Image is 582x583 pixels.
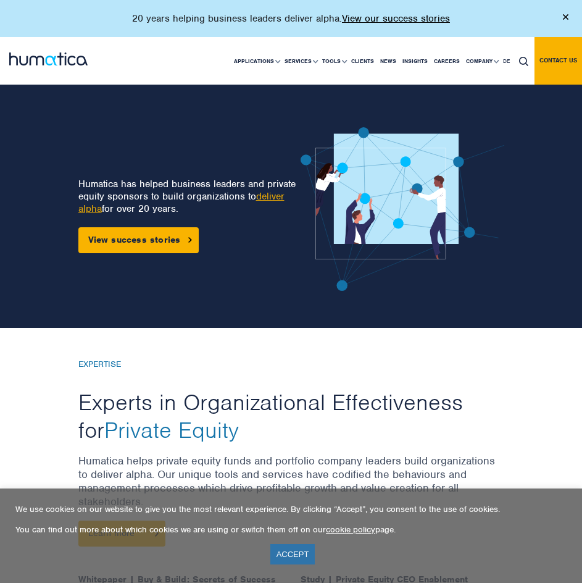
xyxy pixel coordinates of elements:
a: cookie policy [326,524,375,535]
a: News [377,38,399,85]
a: DE [500,38,513,85]
a: Services [281,38,319,85]
img: logo [9,52,88,65]
img: search_icon [519,57,528,66]
a: View our success stories [342,12,450,25]
h6: EXPERTISE [78,359,504,370]
p: You can find out more about which cookies we are using or switch them off on our page. [15,524,567,535]
a: ACCEPT [270,544,315,564]
img: banner1 [301,127,504,291]
a: Contact us [534,37,582,85]
img: arrowicon [188,237,192,243]
a: Clients [348,38,377,85]
a: View success stories [78,227,199,253]
a: Tools [319,38,348,85]
p: We use cookies on our website to give you the most relevant experience. By clicking “Accept”, you... [15,504,567,514]
a: Company [463,38,500,85]
a: Applications [231,38,281,85]
p: Humatica helps private equity funds and portfolio company leaders build organizations to deliver ... [78,454,504,521]
h2: Experts in Organizational Effectiveness for [78,388,504,445]
p: Humatica has helped business leaders and private equity sponsors to build organizations to for ov... [78,178,301,215]
span: Private Equity [104,416,239,444]
a: Careers [431,38,463,85]
span: DE [503,57,510,65]
a: deliver alpha [78,190,285,215]
p: 20 years helping business leaders deliver alpha. [132,12,450,25]
a: Insights [399,38,431,85]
